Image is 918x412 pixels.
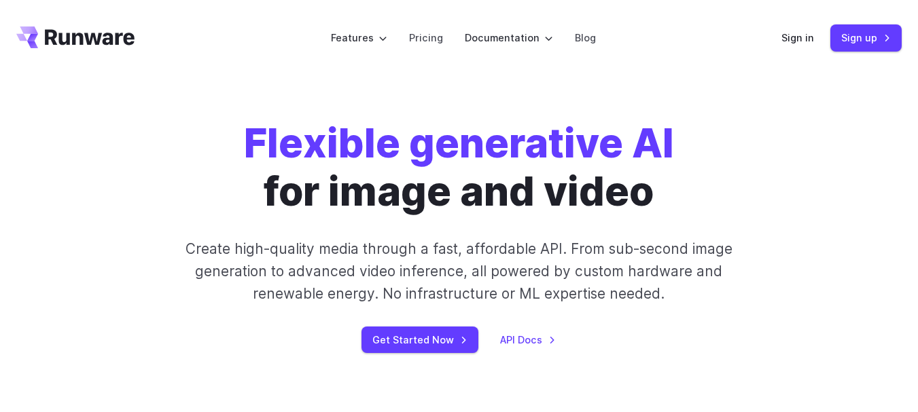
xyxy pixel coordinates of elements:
[361,326,478,353] a: Get Started Now
[500,332,556,348] a: API Docs
[575,30,596,45] a: Blog
[244,119,674,167] strong: Flexible generative AI
[409,30,443,45] a: Pricing
[16,26,135,48] a: Go to /
[830,24,902,51] a: Sign up
[331,30,387,45] label: Features
[244,119,674,216] h1: for image and video
[465,30,553,45] label: Documentation
[176,238,743,305] p: Create high-quality media through a fast, affordable API. From sub-second image generation to adv...
[781,30,814,45] a: Sign in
